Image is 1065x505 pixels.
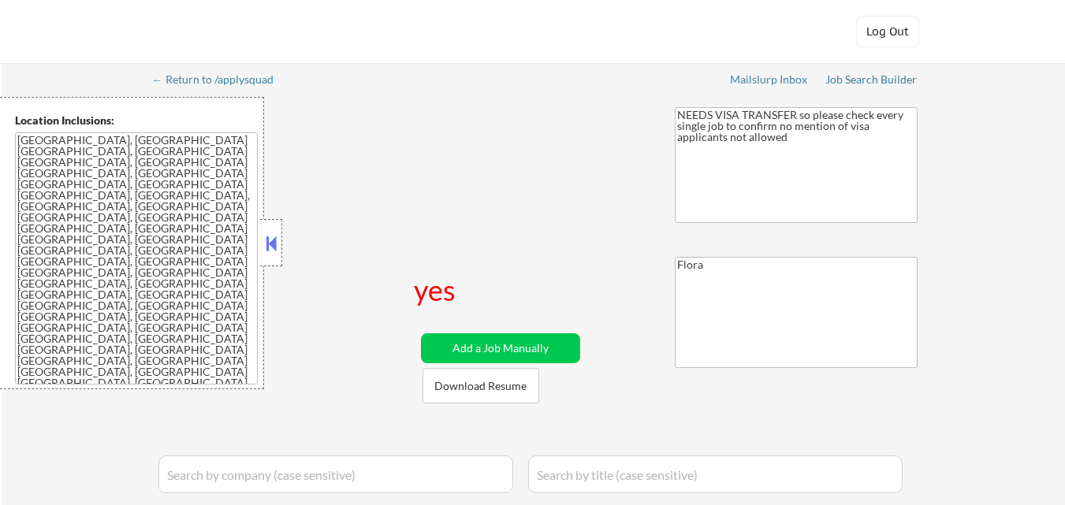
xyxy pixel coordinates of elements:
div: ← Return to /applysquad [152,74,289,85]
div: Location Inclusions: [15,113,258,128]
input: Search by company (case sensitive) [158,455,513,493]
input: Search by title (case sensitive) [528,455,903,493]
div: Mailslurp Inbox [730,74,809,85]
div: yes [414,270,459,310]
a: Mailslurp Inbox [730,73,809,89]
a: Job Search Builder [825,73,918,89]
button: Download Resume [423,368,539,403]
div: Job Search Builder [825,74,918,85]
button: Add a Job Manually [421,333,580,363]
a: ← Return to /applysquad [152,73,289,89]
button: Log Out [856,16,919,47]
